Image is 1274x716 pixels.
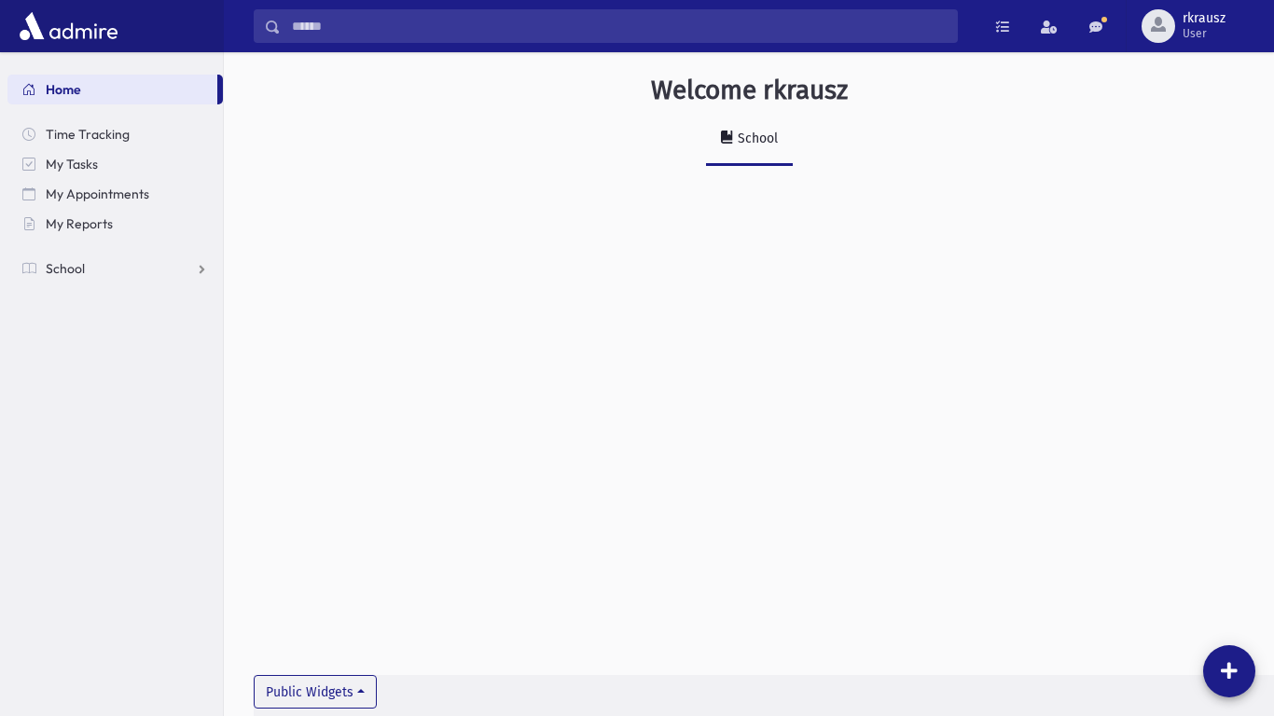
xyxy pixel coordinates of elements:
span: My Reports [46,215,113,232]
span: rkrausz [1183,11,1226,26]
span: My Appointments [46,186,149,202]
a: My Appointments [7,179,223,209]
a: My Reports [7,209,223,239]
a: School [706,114,793,166]
div: School [734,131,778,146]
span: Home [46,81,81,98]
span: My Tasks [46,156,98,172]
a: My Tasks [7,149,223,179]
img: AdmirePro [15,7,122,45]
span: Time Tracking [46,126,130,143]
button: Public Widgets [254,675,377,709]
h3: Welcome rkrausz [651,75,848,106]
span: School [46,260,85,277]
input: Search [281,9,957,43]
a: Home [7,75,217,104]
a: Time Tracking [7,119,223,149]
span: User [1183,26,1226,41]
a: School [7,254,223,283]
